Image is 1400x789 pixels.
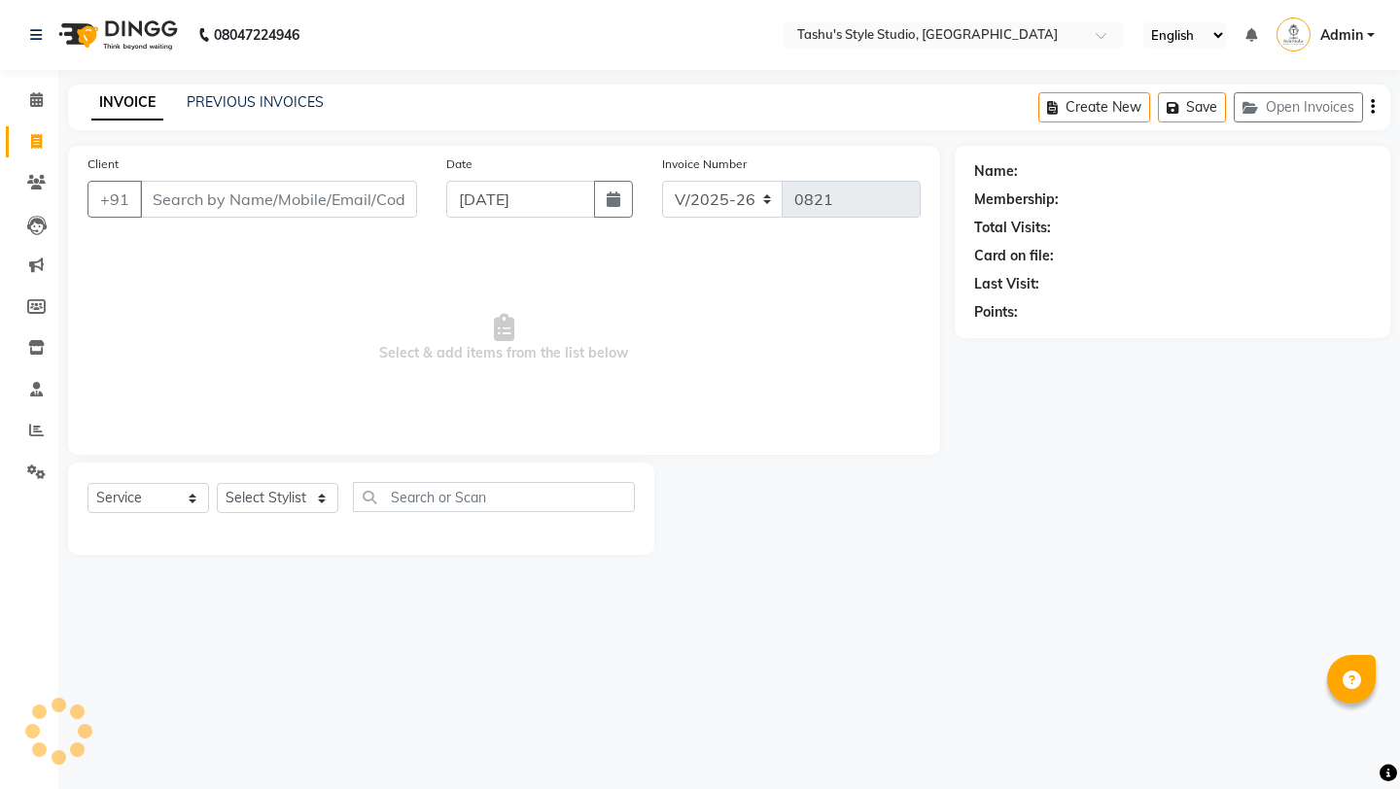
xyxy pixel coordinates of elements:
div: Name: [974,161,1018,182]
div: Points: [974,302,1018,323]
div: Card on file: [974,246,1054,266]
button: Create New [1038,92,1150,122]
label: Date [446,155,472,173]
span: Select & add items from the list below [87,241,921,435]
label: Invoice Number [662,155,747,173]
div: Membership: [974,189,1059,210]
div: Total Visits: [974,218,1051,238]
label: Client [87,155,119,173]
button: Open Invoices [1234,92,1363,122]
b: 08047224946 [214,8,299,62]
a: PREVIOUS INVOICES [187,93,324,111]
span: Admin [1320,25,1363,46]
button: +91 [87,181,142,218]
button: Save [1158,92,1226,122]
input: Search by Name/Mobile/Email/Code [140,181,417,218]
img: logo [50,8,183,62]
div: Last Visit: [974,274,1039,294]
a: INVOICE [91,86,163,120]
input: Search or Scan [353,482,635,512]
img: Admin [1277,17,1311,51]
